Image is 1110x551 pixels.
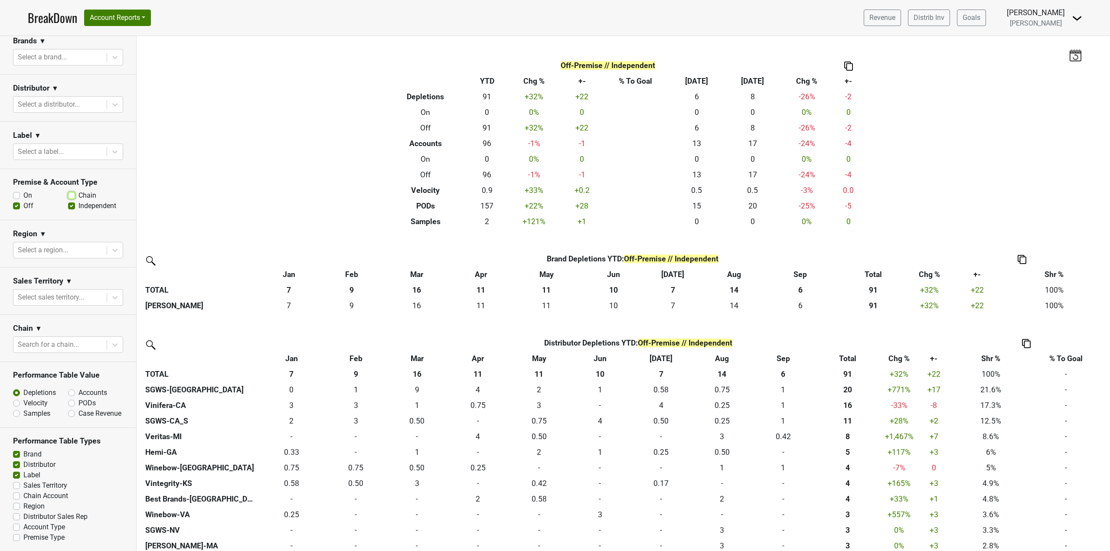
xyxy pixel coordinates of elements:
th: 11.334 [813,413,882,429]
h3: Brands [13,36,37,46]
span: +32% [920,286,939,294]
th: Brand Depletions YTD : [320,251,945,267]
th: 7 [258,366,326,382]
th: Feb: activate to sort column ascending [325,351,386,366]
th: 14 [700,282,768,298]
td: 0 [833,104,864,120]
td: +22 [562,89,602,104]
a: Goals [957,10,986,26]
label: Sales Territory [23,480,67,491]
th: 11 [450,282,511,298]
th: +-: activate to sort column ascending [945,267,1009,282]
th: +- [833,73,864,89]
div: 3 [260,400,323,411]
button: Account Reports [84,10,151,26]
div: 1 [571,384,628,395]
td: 1.25 [325,382,386,398]
span: Off-Premise // Independent [638,339,732,347]
td: 0.417 [753,429,814,444]
th: +-: activate to sort column ascending [917,351,951,366]
th: &nbsp;: activate to sort column ascending [143,351,258,366]
td: - [1031,413,1101,429]
th: 7 [258,282,320,298]
th: Total: activate to sort column ascending [813,351,882,366]
div: 14 [702,300,766,311]
td: 0 [833,214,864,229]
label: On [23,190,32,201]
label: Chain Account [23,491,68,501]
div: 2 [510,384,567,395]
th: Depletions [383,89,468,104]
h3: Chain [13,324,33,333]
div: 3 [510,400,567,411]
td: 21.6% [951,382,1031,398]
img: Copy to clipboard [844,62,853,71]
td: 1.25 [569,382,630,398]
th: Chg %: activate to sort column ascending [914,267,945,282]
div: 0.50 [633,415,689,427]
td: 100% [1009,298,1099,313]
td: 8 [725,89,780,104]
td: 0 [630,429,692,444]
td: 91 [468,120,506,136]
th: May: activate to sort column ascending [511,267,582,282]
td: -26 % [780,89,833,104]
td: - [1031,366,1101,382]
label: Region [23,501,45,512]
label: Brand [23,449,42,460]
label: PODs [78,398,96,408]
td: -25 % [780,198,833,214]
a: BreakDown [28,9,77,27]
td: 17 [725,136,780,151]
label: Account Type [23,522,65,532]
td: 0 [562,151,602,167]
div: 1 [754,415,811,427]
th: Aug: activate to sort column ascending [700,267,768,282]
td: 13 [669,167,725,183]
th: Aug: activate to sort column ascending [692,351,753,366]
td: 2.5 [258,398,326,413]
div: 6 [770,300,831,311]
div: 1 [327,384,384,395]
td: +22 [562,120,602,136]
td: 0.5 [669,183,725,198]
th: Sep: activate to sort column ascending [767,267,832,282]
td: 0.5 [386,413,447,429]
div: +17 [919,384,949,395]
th: 14 [692,366,753,382]
span: ▼ [39,36,46,46]
th: 15.666 [813,398,882,413]
td: 0 % [506,104,562,120]
th: Apr: activate to sort column ascending [450,267,511,282]
td: 0 % [506,151,562,167]
th: 91 [833,282,914,298]
img: Copy to clipboard [1022,339,1031,348]
th: Sep: activate to sort column ascending [753,351,814,366]
td: +0.2 [562,183,602,198]
th: Chg % [506,73,562,89]
div: 3 [327,415,384,427]
div: 9 [388,384,445,395]
td: 1.833 [509,382,570,398]
td: -1 [562,167,602,183]
div: 1 [754,400,811,411]
td: 0.75 [692,382,753,398]
td: 0 % [780,151,833,167]
td: 0 [669,151,725,167]
td: 0.25 [692,398,753,413]
td: 8 [725,120,780,136]
th: 7 [646,282,700,298]
td: 5.999 [767,298,832,313]
td: 2.5 [325,413,386,429]
div: 1 [388,400,445,411]
th: 11 [509,366,570,382]
label: Label [23,470,40,480]
th: Off [383,120,468,136]
label: Accounts [78,388,107,398]
td: - [1031,398,1101,413]
td: 1.083 [753,382,814,398]
th: Off [383,167,468,183]
th: Jul: activate to sort column ascending [630,351,692,366]
th: On [383,151,468,167]
div: - [571,400,628,411]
